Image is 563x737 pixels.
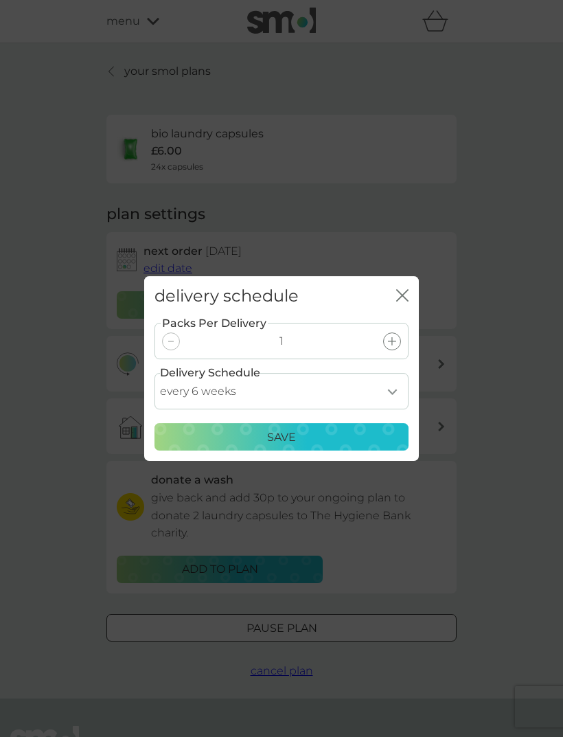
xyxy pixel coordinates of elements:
[267,429,296,446] p: Save
[161,315,268,332] label: Packs Per Delivery
[154,286,299,306] h2: delivery schedule
[154,423,409,451] button: Save
[279,332,284,350] p: 1
[160,364,260,382] label: Delivery Schedule
[396,289,409,304] button: close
